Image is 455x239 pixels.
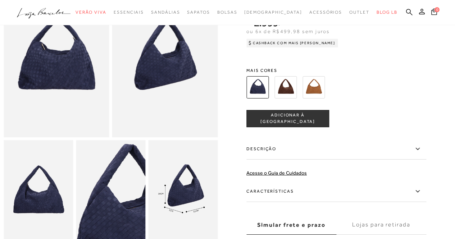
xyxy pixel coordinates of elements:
[434,7,440,12] span: 0
[377,10,397,15] span: BLOG LB
[336,215,426,235] label: Lojas para retirada
[302,76,325,98] img: BOLSA HOBO EM CAMURÇA TRESSÊ CARAMELO GRANDE
[246,170,307,176] a: Acesse o Guia de Cuidados
[244,6,302,19] a: noSubCategoriesText
[278,19,287,26] i: ,
[151,10,180,15] span: Sandálias
[151,6,180,19] a: categoryNavScreenReaderText
[244,10,302,15] span: [DEMOGRAPHIC_DATA]
[246,28,329,34] span: ou 6x de R$499,98 sem juros
[429,8,439,18] button: 0
[114,10,144,15] span: Essenciais
[246,215,336,235] label: Simular frete e prazo
[76,6,106,19] a: categoryNavScreenReaderText
[217,10,237,15] span: Bolsas
[114,6,144,19] a: categoryNavScreenReaderText
[247,112,329,125] span: ADICIONAR À [GEOGRAPHIC_DATA]
[274,76,297,98] img: BOLSA HOBO EM CAMURÇA TRESSÊ CAFÉ GRANDE
[217,6,237,19] a: categoryNavScreenReaderText
[349,10,369,15] span: Outlet
[246,68,426,73] span: Mais cores
[377,6,397,19] a: BLOG LB
[246,181,426,202] label: Características
[187,6,210,19] a: categoryNavScreenReaderText
[246,39,338,47] div: Cashback com Mais [PERSON_NAME]
[246,110,329,127] button: ADICIONAR À [GEOGRAPHIC_DATA]
[246,76,269,98] img: BOLSA HOBO EM CAMURÇA TRESSÊ AZUL NAVAL GRANDE
[76,10,106,15] span: Verão Viva
[309,6,342,19] a: categoryNavScreenReaderText
[309,10,342,15] span: Acessórios
[246,139,426,160] label: Descrição
[187,10,210,15] span: Sapatos
[349,6,369,19] a: categoryNavScreenReaderText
